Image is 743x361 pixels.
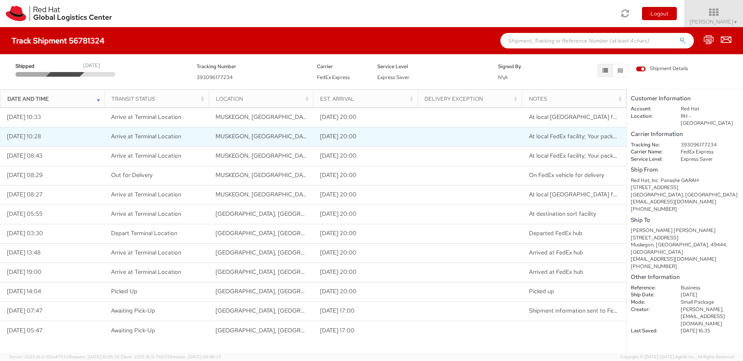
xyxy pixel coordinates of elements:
td: [DATE] 20:00 [313,166,418,185]
span: Arrive at Terminal Location [111,113,181,121]
dt: Account: [625,105,675,113]
span: MUSKEGON, MI, US [216,152,373,160]
span: At local FedEx facility [529,113,628,121]
td: [DATE] 20:00 [313,224,418,243]
h5: Other Information [631,274,739,280]
div: [EMAIL_ADDRESS][DOMAIN_NAME] [631,256,739,263]
span: [PERSON_NAME], [681,306,724,313]
div: [EMAIL_ADDRESS][DOMAIN_NAME] [631,198,739,206]
td: [DATE] 20:00 [313,282,418,301]
td: [DATE] 20:00 [313,263,418,282]
span: Arrive at Terminal Location [111,152,181,160]
div: Notes [529,95,624,103]
span: Shipped [15,63,49,70]
td: [DATE] 20:00 [313,185,418,205]
h5: Customer Information [631,95,739,102]
span: At local FedEx facility [529,191,628,198]
div: Est. Arrival [320,95,415,103]
dt: Ship Date: [625,291,675,299]
h5: Carrier [317,64,366,69]
span: Arrived at FedEx hub [529,268,583,276]
span: RALEIGH, NC, US [216,307,399,315]
span: At destination sort facility [529,210,596,218]
span: MUSKEGON, MI, US [216,171,373,179]
div: Date and Time [7,95,102,103]
span: RALEIGH, NC, US [216,327,399,334]
span: 393096177234 [197,74,233,81]
span: Shipment Details [636,65,688,72]
span: Depart Terminal Location [111,229,177,237]
td: [DATE] 20:00 [313,205,418,224]
span: Arrive at Terminal Location [111,249,181,256]
span: Awaiting Pick-Up [111,307,155,315]
span: Client: 2025.18.0-71d3358 [121,354,221,359]
span: RALEIGH, NC, US [216,287,399,295]
h5: Ship From [631,167,739,173]
dt: Reference: [625,284,675,292]
span: Server: 2025.19.0-192a4753216 [9,354,120,359]
h4: Track Shipment 56781324 [12,36,104,45]
span: FedEx Express [317,74,350,81]
h5: Signed By [498,64,547,69]
span: MUSKEGON, MI, US [216,191,373,198]
span: Arrive at Terminal Location [111,191,181,198]
span: Awaiting Pick-Up [111,327,155,334]
h5: Service Level [377,64,486,69]
span: MUSKEGON, MI, US [216,113,373,121]
span: N\A [498,74,508,81]
h5: Tracking Number [197,64,306,69]
img: rh-logistics-00dfa346123c4ec078e1.svg [6,6,112,21]
div: [STREET_ADDRESS] [631,234,739,242]
div: Delivery Exception [425,95,519,103]
span: MUSKEGON, MI, US [216,132,373,140]
span: Arrive at Terminal Location [111,132,181,140]
div: Location [216,95,311,103]
div: Muskegon, [GEOGRAPHIC_DATA], 49444, [GEOGRAPHIC_DATA] [631,241,739,256]
dt: Service Level: [625,156,675,163]
dt: Mode: [625,299,675,306]
dt: Carrier Name: [625,148,675,156]
div: [PERSON_NAME] [PERSON_NAME] [631,227,739,234]
td: [DATE] 20:00 [313,108,418,127]
span: MEMPHIS, TN, US [216,229,399,237]
span: [PERSON_NAME] [690,18,738,25]
td: [DATE] 17:00 [313,301,418,321]
td: [DATE] 20:00 [313,146,418,166]
dt: Tracking No: [625,141,675,149]
span: Copyright © [DATE]-[DATE] Agistix Inc., All Rights Reserved [620,354,734,360]
span: Arrive at Terminal Location [111,268,181,276]
span: MEMPHIS, TN, US [216,249,399,256]
td: [DATE] 17:00 [313,321,418,340]
div: Red Hat, Inc. Panashe GARAH [631,177,739,184]
td: [DATE] 20:00 [313,127,418,146]
span: master, [DATE] 09:46:25 [173,354,221,359]
span: Picked Up [111,287,137,295]
div: [PHONE_NUMBER] [631,263,739,270]
dt: Creator: [625,306,675,313]
span: Express Saver [377,74,409,81]
h5: Ship To [631,217,739,223]
input: Shipment, Tracking or Reference Number (at least 4 chars) [500,33,694,48]
span: Arrived at FedEx hub [529,249,583,256]
div: Transit Status [111,95,206,103]
span: master, [DATE] 10:05:38 [72,354,120,359]
span: Out for Delivery [111,171,152,179]
div: [DATE] [83,62,100,69]
div: [PHONE_NUMBER] [631,206,739,213]
span: Picked up [529,287,554,295]
span: On FedEx vehicle for delivery [529,171,604,179]
button: Logout [642,7,677,20]
span: ▼ [733,19,738,25]
div: [GEOGRAPHIC_DATA], [GEOGRAPHIC_DATA] [631,191,739,199]
span: Arrive at Terminal Location [111,210,181,218]
span: GRAND RAPIDS, MI, US [216,210,399,218]
span: Shipment information sent to FedEx [529,307,623,315]
td: [DATE] 20:00 [313,243,418,263]
span: Departed FedEx hub [529,229,582,237]
label: Shipment Details [636,65,688,74]
div: [STREET_ADDRESS] [631,184,739,191]
span: RALEIGH, NC, US [216,268,399,276]
dt: Location: [625,113,675,120]
dt: Last Saved: [625,327,675,335]
h5: Carrier Information [631,131,739,138]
